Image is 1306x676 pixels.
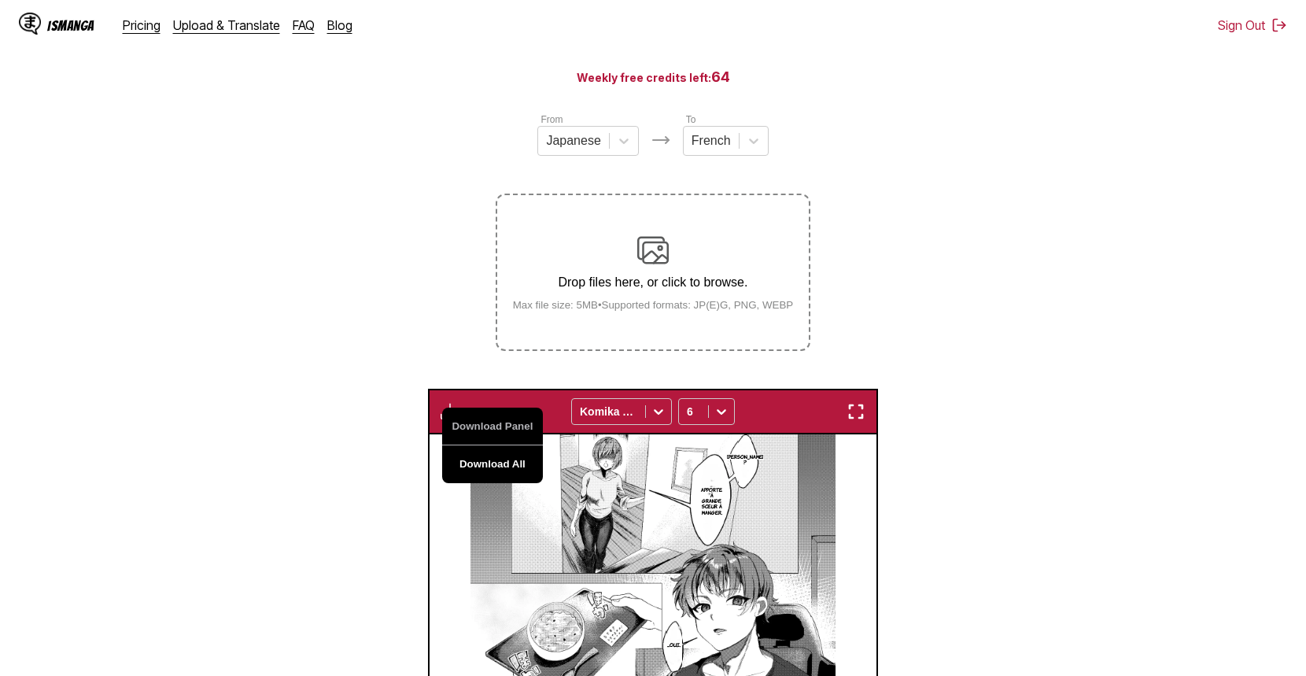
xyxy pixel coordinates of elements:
label: From [540,114,563,125]
h3: Weekly free credits left: [38,67,1268,87]
a: FAQ [293,17,315,33]
img: Languages icon [651,131,670,150]
img: Download translated images [441,402,459,421]
img: Sign out [1271,17,1287,33]
a: Blog [327,17,352,33]
a: Upload & Translate [173,17,280,33]
a: IsManga LogoIsManga [19,13,123,38]
a: Pricing [123,17,160,33]
p: Drop files here, or click to browse. [500,275,806,290]
button: Download All [442,445,543,483]
img: Enter fullscreen [847,402,865,421]
div: IsManga [47,18,94,33]
img: IsManga Logo [19,13,41,35]
small: Max file size: 5MB • Supported formats: JP(E)G, PNG, WEBP [500,299,806,311]
button: Download Panel [442,408,543,445]
label: To [686,114,696,125]
p: [PERSON_NAME] ? [724,451,766,468]
button: Sign Out [1218,17,1287,33]
p: Apporte à grande sœur à manger. [698,484,725,519]
span: 64 [711,68,730,85]
p: ...Oui. [664,639,684,651]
